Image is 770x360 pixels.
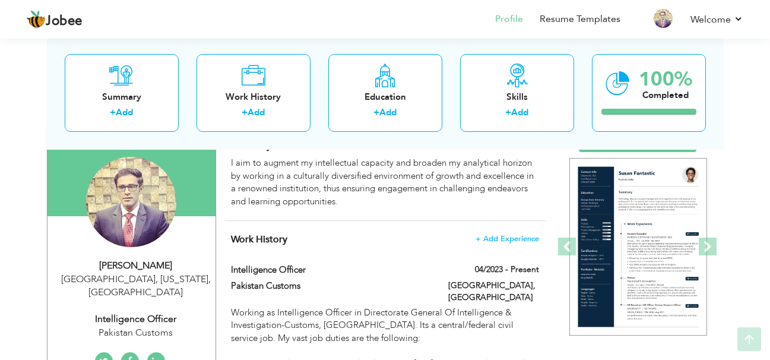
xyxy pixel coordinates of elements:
a: Add [248,106,265,118]
img: Hussnain Shabbir [86,157,176,247]
label: + [505,106,511,119]
a: Add [116,106,133,118]
div: Skills [470,90,565,103]
div: [PERSON_NAME] [56,259,216,273]
label: + [373,106,379,119]
div: Education [338,90,433,103]
label: Intelligence Officer [231,264,430,276]
label: + [110,106,116,119]
div: [GEOGRAPHIC_DATA], [US_STATE] [GEOGRAPHIC_DATA] [56,273,216,300]
img: jobee.io [27,10,46,29]
img: Profile Img [654,9,673,28]
span: , [208,273,211,286]
a: Welcome [690,12,743,27]
div: Pakistan Customs [56,326,216,340]
div: I aim to augment my intellectual capacity and broaden my analytical horizon by working in a cultu... [231,157,538,208]
a: Add [379,106,397,118]
div: Work History [206,90,301,103]
span: + Add Experience [476,235,539,243]
div: Completed [639,89,692,101]
a: Resume Templates [540,12,620,26]
label: Pakistan Customs [231,280,430,292]
h4: Adding a summary is a quick and easy way to highlight your experience and interests. [231,140,538,151]
div: Summary [74,90,169,103]
label: + [242,106,248,119]
label: 04/2023 - Present [475,264,539,276]
a: Add [511,106,528,118]
span: Jobee [46,15,83,28]
a: Jobee [27,10,83,29]
a: Profile [495,12,523,26]
div: 100% [639,69,692,89]
h4: This helps to show the companies you have worked for. [231,233,538,245]
label: [GEOGRAPHIC_DATA], [GEOGRAPHIC_DATA] [448,280,539,304]
span: Work History [231,233,287,246]
div: Intelligence Officer [56,312,216,326]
